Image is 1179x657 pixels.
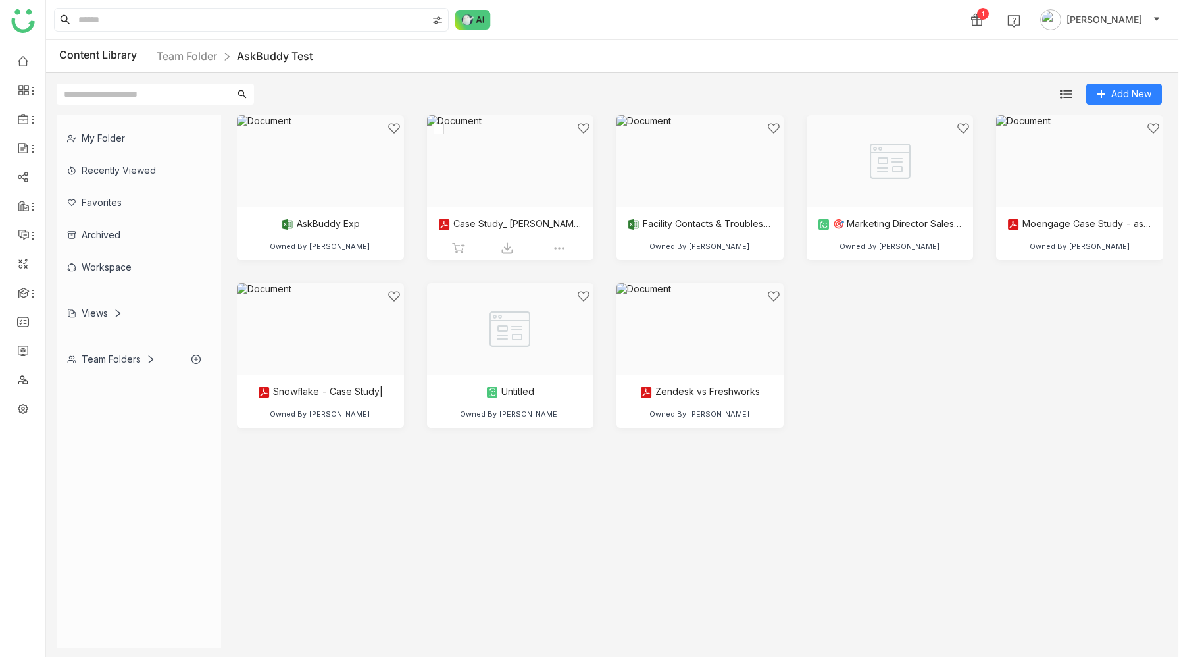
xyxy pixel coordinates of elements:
div: Team Folders [67,354,155,365]
div: Owned By [PERSON_NAME] [649,242,750,251]
a: AskBuddy Test [237,49,313,63]
img: Document [616,115,784,207]
div: Untitled [486,386,534,399]
div: Owned By [PERSON_NAME] [270,242,370,251]
img: paper.svg [817,218,830,231]
div: Owned By [PERSON_NAME] [270,409,370,419]
button: [PERSON_NAME] [1038,9,1163,30]
div: 🎯 Marketing Director Salesforce [817,218,963,231]
a: Team Folder [157,49,217,63]
div: Owned By [PERSON_NAME] [460,409,561,419]
div: Snowflake - Case Study| [257,386,383,399]
button: Add New [1086,84,1162,105]
div: Content Library [59,48,313,65]
div: Zendesk vs Freshworks [640,386,760,399]
div: AskBuddy Exp [281,218,360,231]
div: Owned By [PERSON_NAME] [649,409,750,419]
div: Views [67,307,122,319]
img: Paper [427,283,594,375]
img: pdf.svg [640,386,653,399]
img: Paper [807,115,974,207]
img: xlsx.svg [627,218,640,231]
div: Facility Contacts & Troubleshooting Links (2) [627,218,773,231]
img: Document [996,115,1163,207]
img: pdf.svg [257,386,270,399]
img: paper.svg [486,386,499,399]
div: Workspace [57,251,211,283]
div: Archived [57,219,211,251]
img: download.svg [501,242,514,255]
div: Favorites [57,186,211,219]
img: Document [427,115,594,207]
div: Owned By [PERSON_NAME] [840,242,940,251]
span: [PERSON_NAME] [1066,13,1142,27]
div: Owned By [PERSON_NAME] [1030,242,1130,251]
div: Moengage Case Study - askbuddy [1007,218,1153,231]
img: ask-buddy-normal.svg [455,10,491,30]
div: 1 [977,8,989,20]
div: My Folder [57,122,211,154]
img: avatar [1040,9,1061,30]
img: list.svg [1060,88,1072,100]
img: help.svg [1007,14,1020,28]
img: search-type.svg [432,15,443,26]
span: Add New [1111,87,1151,101]
img: pdf.svg [1007,218,1020,231]
img: add_to_share_grey.svg [452,242,465,255]
img: more-options.svg [553,242,566,255]
img: Document [237,115,404,207]
img: Document [237,283,404,375]
div: Recently Viewed [57,154,211,186]
img: xlsx.svg [281,218,294,231]
img: Document [616,283,784,375]
img: logo [11,9,35,33]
